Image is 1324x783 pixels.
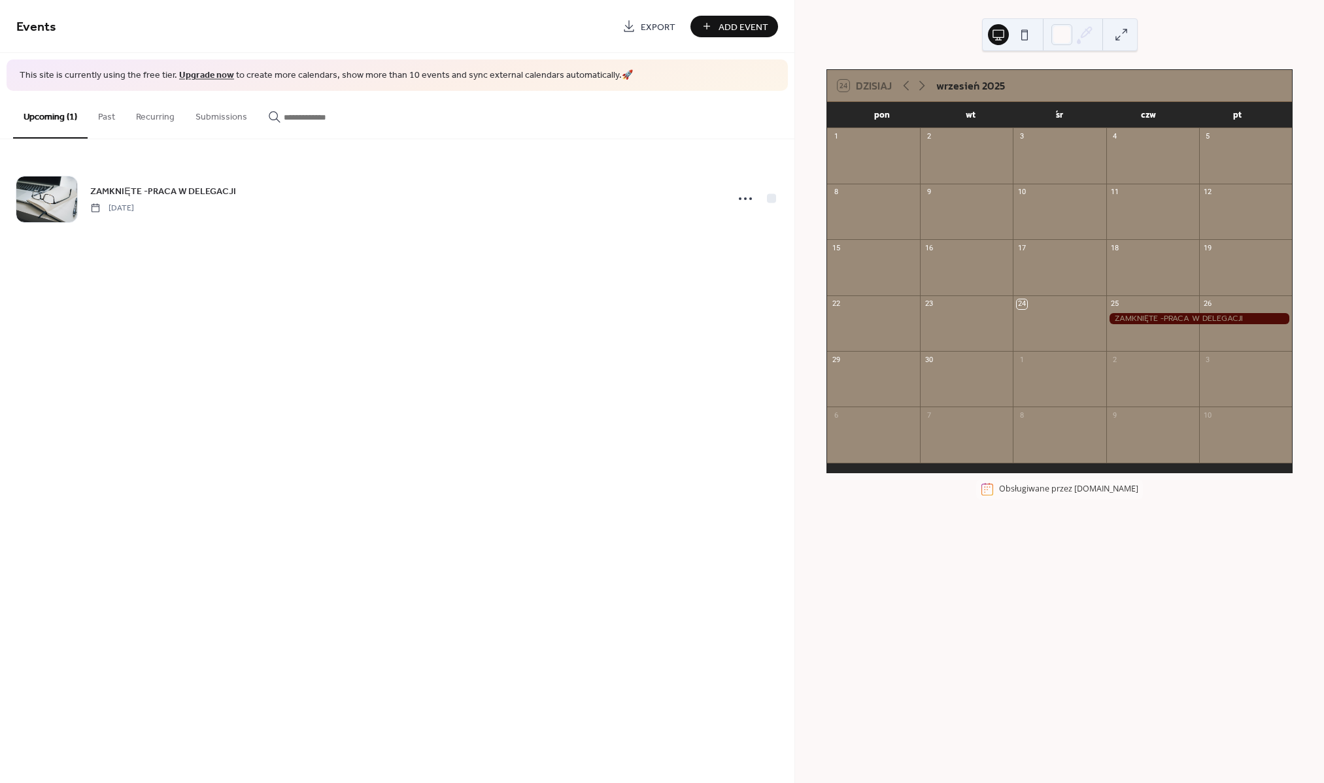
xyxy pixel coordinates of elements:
div: ZAMKNIĘTE -PRACA W DELEGACJI [1106,313,1292,324]
div: 10 [1017,188,1027,197]
div: 11 [1110,188,1120,197]
span: [DATE] [90,202,134,214]
div: 6 [831,410,841,420]
div: 23 [924,299,934,309]
button: Add Event [690,16,778,37]
div: czw [1104,102,1193,128]
div: 3 [1203,355,1213,365]
button: Recurring [126,91,185,137]
button: Past [88,91,126,137]
div: Obsługiwane przez [999,484,1138,495]
div: 30 [924,355,934,365]
div: 29 [831,355,841,365]
div: pon [838,102,926,128]
div: śr [1015,102,1104,128]
div: 8 [831,188,841,197]
div: 2 [924,132,934,142]
span: Add Event [719,20,768,34]
span: ZAMKNIĘTE -PRACA W DELEGACJI [90,184,235,198]
span: This site is currently using the free tier. to create more calendars, show more than 10 events an... [20,69,633,82]
div: 9 [924,188,934,197]
button: Submissions [185,91,258,137]
div: 8 [1017,410,1027,420]
a: Upgrade now [179,67,234,84]
div: 22 [831,299,841,309]
div: pt [1193,102,1282,128]
a: [DOMAIN_NAME] [1074,484,1138,495]
div: 15 [831,243,841,253]
div: 26 [1203,299,1213,309]
span: Events [16,14,56,40]
div: 5 [1203,132,1213,142]
a: ZAMKNIĘTE -PRACA W DELEGACJI [90,184,235,199]
div: 10 [1203,410,1213,420]
div: 17 [1017,243,1027,253]
a: Export [613,16,685,37]
div: 25 [1110,299,1120,309]
span: Export [641,20,675,34]
div: 12 [1203,188,1213,197]
div: 4 [1110,132,1120,142]
div: 7 [924,410,934,420]
button: Upcoming (1) [13,91,88,139]
div: 16 [924,243,934,253]
div: 19 [1203,243,1213,253]
div: 1 [1017,355,1027,365]
div: 3 [1017,132,1027,142]
div: 1 [831,132,841,142]
div: 9 [1110,410,1120,420]
div: 2 [1110,355,1120,365]
div: 18 [1110,243,1120,253]
div: wt [926,102,1015,128]
div: wrzesień 2025 [936,78,1005,93]
div: 24 [1017,299,1027,309]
